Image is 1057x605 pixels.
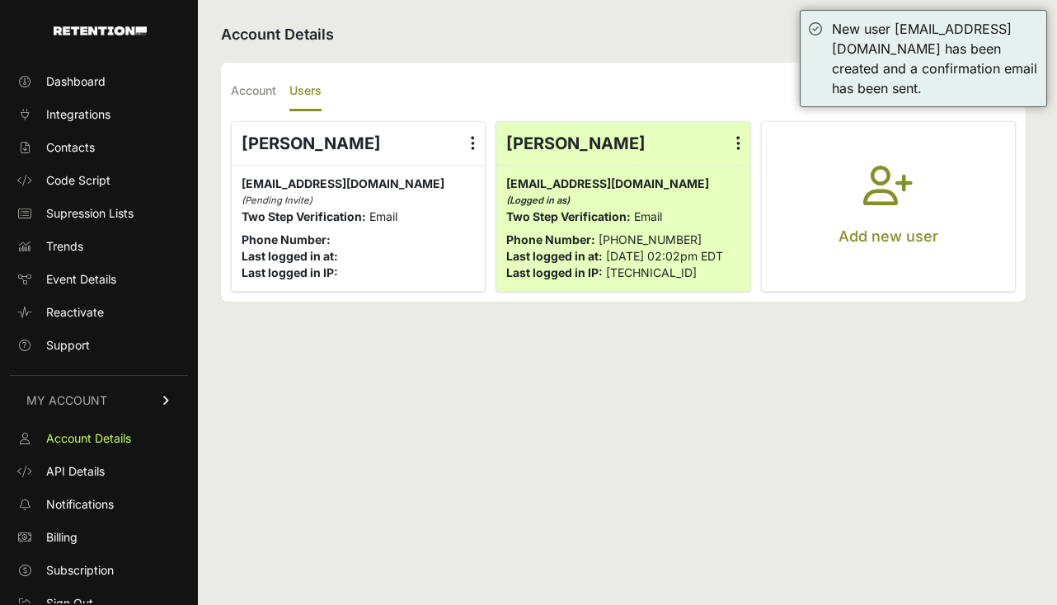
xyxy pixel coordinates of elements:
[46,139,95,156] span: Contacts
[762,122,1015,291] button: Add new user
[606,249,723,263] span: [DATE] 02:02pm EDT
[506,195,570,206] i: (Logged in as)
[506,265,603,279] strong: Last logged in IP:
[242,249,338,263] strong: Last logged in at:
[46,337,90,354] span: Support
[10,134,188,161] a: Contacts
[634,209,662,223] span: Email
[242,232,331,246] strong: Phone Number:
[46,73,106,90] span: Dashboard
[231,73,276,111] label: Account
[10,491,188,518] a: Notifications
[46,106,110,123] span: Integrations
[46,304,104,321] span: Reactivate
[46,430,131,447] span: Account Details
[242,195,312,206] i: (Pending Invite)
[10,375,188,425] a: MY ACCOUNT
[46,238,83,255] span: Trends
[10,557,188,584] a: Subscription
[10,299,188,326] a: Reactivate
[10,101,188,128] a: Integrations
[242,176,444,190] span: [EMAIL_ADDRESS][DOMAIN_NAME]
[46,205,134,222] span: Supression Lists
[496,122,749,165] div: [PERSON_NAME]
[46,529,78,546] span: Billing
[10,524,188,551] a: Billing
[26,392,107,409] span: MY ACCOUNT
[46,172,110,189] span: Code Script
[46,271,116,288] span: Event Details
[46,562,114,579] span: Subscription
[506,176,709,190] span: [EMAIL_ADDRESS][DOMAIN_NAME]
[10,458,188,485] a: API Details
[606,265,697,279] span: [TECHNICAL_ID]
[221,23,1026,46] h2: Account Details
[369,209,397,223] span: Email
[54,26,147,35] img: Retention.com
[10,425,188,452] a: Account Details
[10,332,188,359] a: Support
[832,19,1038,98] div: New user [EMAIL_ADDRESS][DOMAIN_NAME] has been created and a confirmation email has been sent.
[10,200,188,227] a: Supression Lists
[10,233,188,260] a: Trends
[599,232,702,246] span: [PHONE_NUMBER]
[46,496,114,513] span: Notifications
[46,463,105,480] span: API Details
[506,249,603,263] strong: Last logged in at:
[506,209,631,223] strong: Two Step Verification:
[242,265,338,279] strong: Last logged in IP:
[242,209,366,223] strong: Two Step Verification:
[10,266,188,293] a: Event Details
[289,73,322,111] label: Users
[10,68,188,95] a: Dashboard
[232,122,485,165] div: [PERSON_NAME]
[10,167,188,194] a: Code Script
[839,225,938,248] p: Add new user
[506,232,595,246] strong: Phone Number:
